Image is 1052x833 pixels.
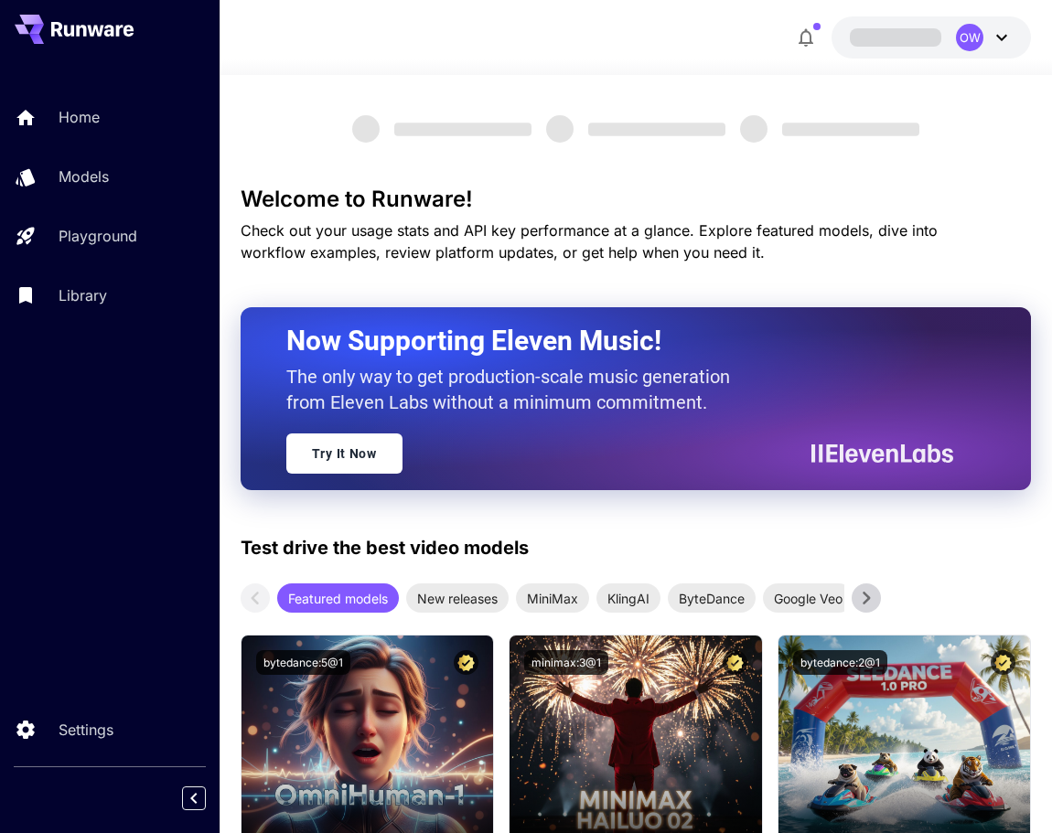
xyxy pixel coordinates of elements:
[793,650,887,675] button: bytedance:2@1
[59,106,100,128] p: Home
[182,786,206,810] button: Collapse sidebar
[596,589,660,608] span: KlingAI
[59,719,113,741] p: Settings
[277,583,399,613] div: Featured models
[256,650,350,675] button: bytedance:5@1
[763,589,853,608] span: Google Veo
[723,650,747,675] button: Certified Model – Vetted for best performance and includes a commercial license.
[596,583,660,613] div: KlingAI
[406,589,509,608] span: New releases
[241,187,1032,212] h3: Welcome to Runware!
[59,166,109,187] p: Models
[59,225,137,247] p: Playground
[241,221,938,262] span: Check out your usage stats and API key performance at a glance. Explore featured models, dive int...
[668,583,756,613] div: ByteDance
[454,650,478,675] button: Certified Model – Vetted for best performance and includes a commercial license.
[286,324,940,358] h2: Now Supporting Eleven Music!
[956,24,983,51] div: OW
[277,589,399,608] span: Featured models
[524,650,608,675] button: minimax:3@1
[763,583,853,613] div: Google Veo
[286,364,744,415] p: The only way to get production-scale music generation from Eleven Labs without a minimum commitment.
[241,534,529,561] p: Test drive the best video models
[196,782,220,815] div: Collapse sidebar
[832,16,1031,59] button: OW
[406,583,509,613] div: New releases
[668,589,756,608] span: ByteDance
[516,583,589,613] div: MiniMax
[991,650,1015,675] button: Certified Model – Vetted for best performance and includes a commercial license.
[286,433,403,474] a: Try It Now
[516,589,589,608] span: MiniMax
[59,284,107,306] p: Library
